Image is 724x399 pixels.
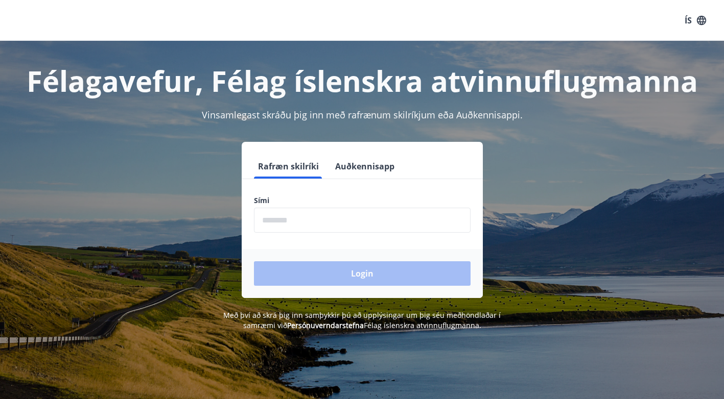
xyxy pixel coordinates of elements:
[287,320,364,330] a: Persónuverndarstefna
[223,310,501,330] span: Með því að skrá þig inn samþykkir þú að upplýsingar um þig séu meðhöndlaðar í samræmi við Félag í...
[202,109,523,121] span: Vinsamlegast skráðu þig inn með rafrænum skilríkjum eða Auðkennisappi.
[331,154,399,179] button: Auðkennisapp
[12,61,712,100] h1: Félagavefur, Félag íslenskra atvinnuflugmanna
[254,195,471,206] label: Sími
[679,11,712,30] button: ÍS
[254,154,323,179] button: Rafræn skilríki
